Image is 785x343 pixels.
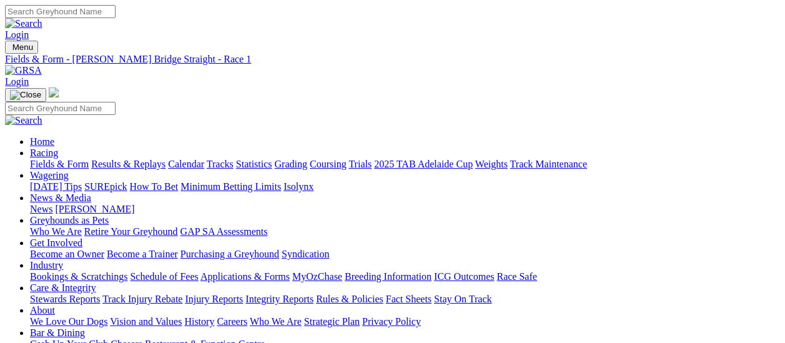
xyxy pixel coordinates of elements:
img: Search [5,18,42,29]
a: Wagering [30,170,69,181]
a: Grading [275,159,307,169]
a: We Love Our Dogs [30,316,107,327]
a: Applications & Forms [200,271,290,282]
img: logo-grsa-white.png [49,87,59,97]
img: Close [10,90,41,100]
a: ICG Outcomes [434,271,494,282]
a: Greyhounds as Pets [30,215,109,226]
a: Results & Replays [91,159,165,169]
a: Purchasing a Greyhound [180,249,279,259]
a: Who We Are [250,316,302,327]
span: Menu [12,42,33,52]
a: Fact Sheets [386,294,432,304]
a: About [30,305,55,316]
a: Strategic Plan [304,316,360,327]
a: Become a Trainer [107,249,178,259]
div: About [30,316,780,327]
input: Search [5,5,116,18]
a: [DATE] Tips [30,181,82,192]
a: SUREpick [84,181,127,192]
a: Syndication [282,249,329,259]
a: Coursing [310,159,347,169]
a: Who We Are [30,226,82,237]
a: Home [30,136,54,147]
a: Retire Your Greyhound [84,226,178,237]
a: Schedule of Fees [130,271,198,282]
a: Weights [475,159,508,169]
a: Tracks [207,159,234,169]
a: How To Bet [130,181,179,192]
a: News & Media [30,192,91,203]
a: Care & Integrity [30,282,96,293]
a: Login [5,76,29,87]
div: Get Involved [30,249,780,260]
button: Toggle navigation [5,41,38,54]
div: Industry [30,271,780,282]
a: Trials [348,159,372,169]
a: Rules & Policies [316,294,383,304]
a: Track Injury Rebate [102,294,182,304]
a: Login [5,29,29,40]
a: Statistics [236,159,272,169]
a: GAP SA Assessments [180,226,268,237]
a: Minimum Betting Limits [180,181,281,192]
a: Breeding Information [345,271,432,282]
a: Privacy Policy [362,316,421,327]
a: Injury Reports [185,294,243,304]
a: Vision and Values [110,316,182,327]
a: Industry [30,260,63,271]
a: Race Safe [496,271,536,282]
div: Greyhounds as Pets [30,226,780,237]
a: Calendar [168,159,204,169]
a: News [30,204,52,214]
img: Search [5,115,42,126]
a: Bookings & Scratchings [30,271,127,282]
a: Stay On Track [434,294,491,304]
a: Become an Owner [30,249,104,259]
a: MyOzChase [292,271,342,282]
a: Bar & Dining [30,327,85,338]
a: [PERSON_NAME] [55,204,134,214]
div: Wagering [30,181,780,192]
div: Racing [30,159,780,170]
a: Careers [217,316,247,327]
a: Fields & Form [30,159,89,169]
img: GRSA [5,65,42,76]
a: Stewards Reports [30,294,100,304]
div: News & Media [30,204,780,215]
a: Racing [30,147,58,158]
div: Care & Integrity [30,294,780,305]
input: Search [5,102,116,115]
a: Track Maintenance [510,159,587,169]
a: Fields & Form - [PERSON_NAME] Bridge Straight - Race 1 [5,54,780,65]
a: History [184,316,214,327]
button: Toggle navigation [5,88,46,102]
a: Isolynx [284,181,314,192]
a: Get Involved [30,237,82,248]
a: Integrity Reports [245,294,314,304]
a: 2025 TAB Adelaide Cup [374,159,473,169]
